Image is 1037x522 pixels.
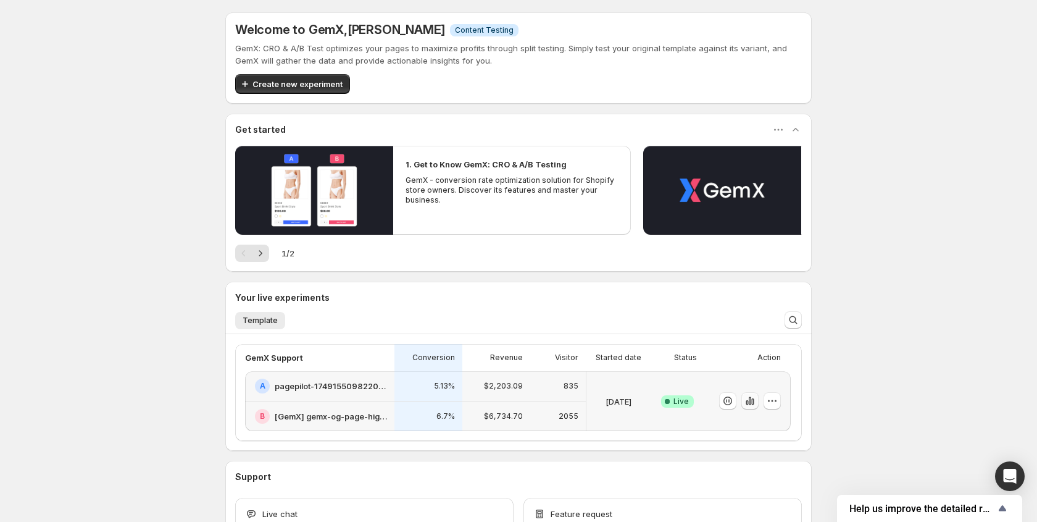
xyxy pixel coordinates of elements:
[252,245,269,262] button: Next
[606,395,631,408] p: [DATE]
[406,175,618,205] p: GemX - conversion rate optimization solution for Shopify store owners. Discover its features and ...
[406,158,567,170] h2: 1. Get to Know GemX: CRO & A/B Testing
[849,503,995,515] span: Help us improve the detailed report for A/B campaigns
[643,146,801,235] button: Play video
[995,461,1025,491] div: Open Intercom Messenger
[262,508,298,520] span: Live chat
[260,411,265,421] h2: B
[455,25,514,35] span: Content Testing
[235,74,350,94] button: Create new experiment
[484,411,523,421] p: $6,734.70
[275,410,387,423] h2: [GemX] gemx-og-page-higher-price
[235,22,445,37] h5: Welcome to GemX
[757,353,781,363] p: Action
[412,353,455,363] p: Conversion
[434,381,455,391] p: 5.13%
[673,397,689,406] span: Live
[235,471,271,483] h3: Support
[490,353,523,363] p: Revenue
[674,353,697,363] p: Status
[275,380,387,392] h2: pagepilot-1749155098220-358935
[551,508,612,520] span: Feature request
[260,381,265,391] h2: A
[564,381,578,391] p: 835
[245,352,303,364] p: GemX Support
[555,353,578,363] p: Visitor
[436,411,455,421] p: 6.7%
[235,146,393,235] button: Play video
[849,501,1010,516] button: Show survey - Help us improve the detailed report for A/B campaigns
[484,381,523,391] p: $2,203.09
[252,78,343,90] span: Create new experiment
[235,124,286,136] h3: Get started
[235,245,269,262] nav: Pagination
[596,353,641,363] p: Started date
[344,22,445,37] span: , [PERSON_NAME]
[235,42,802,67] p: GemX: CRO & A/B Test optimizes your pages to maximize profits through split testing. Simply test ...
[559,411,578,421] p: 2055
[243,316,278,326] span: Template
[235,292,330,304] h3: Your live experiments
[281,247,294,259] span: 1 / 2
[785,311,802,329] button: Search and filter results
